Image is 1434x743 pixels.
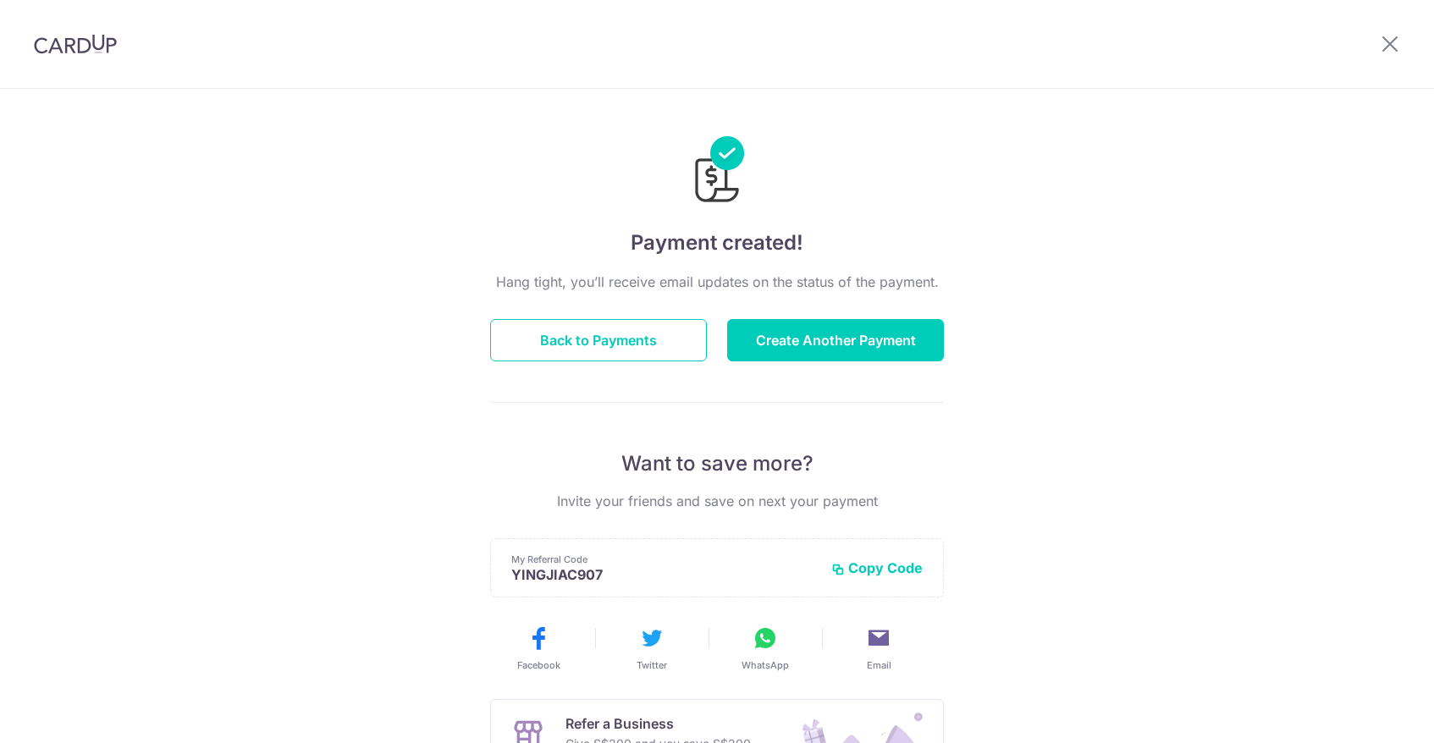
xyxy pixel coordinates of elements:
p: Hang tight, you’ll receive email updates on the status of the payment. [490,272,944,292]
p: Want to save more? [490,450,944,477]
button: WhatsApp [715,625,815,672]
button: Twitter [602,625,702,672]
img: Payments [690,136,744,207]
button: Facebook [488,625,588,672]
img: CardUp [34,34,117,54]
span: Twitter [637,658,667,672]
button: Back to Payments [490,319,707,361]
p: My Referral Code [511,553,818,566]
p: Invite your friends and save on next your payment [490,491,944,511]
span: Email [867,658,891,672]
p: Refer a Business [565,713,751,734]
button: Create Another Payment [727,319,944,361]
p: YINGJIAC907 [511,566,818,583]
button: Copy Code [831,559,923,576]
button: Email [829,625,929,672]
span: Facebook [517,658,560,672]
span: WhatsApp [742,658,789,672]
h4: Payment created! [490,228,944,258]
